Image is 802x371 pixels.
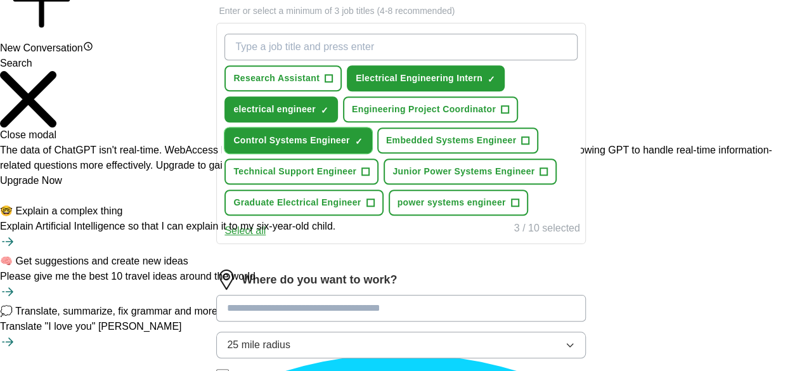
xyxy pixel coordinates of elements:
label: Where do you want to work? [242,271,397,289]
button: Embedded Systems Engineer [377,127,539,153]
p: Enter or select a minimum of 3 job titles (4-8 recommended) [216,4,585,18]
span: electrical engineer [233,103,316,116]
button: electrical engineer✓ [224,96,338,122]
span: Graduate Electrical Engineer [233,196,361,209]
span: ✓ [488,74,495,84]
input: Type a job title and press enter [224,34,577,60]
span: Junior Power Systems Engineer [392,165,534,178]
button: Research Assistant [224,65,342,91]
button: power systems engineer [389,190,528,216]
span: Engineering Project Coordinator [352,103,496,116]
span: Technical Support Engineer [233,165,356,178]
div: 3 / 10 selected [514,221,580,238]
span: 25 mile radius [227,337,290,353]
button: 25 mile radius [216,332,585,358]
button: Electrical Engineering Intern✓ [347,65,505,91]
span: Electrical Engineering Intern [356,72,482,85]
button: Technical Support Engineer [224,159,378,185]
span: power systems engineer [398,196,506,209]
span: ✓ [321,105,328,115]
span: Research Assistant [233,72,320,85]
button: Graduate Electrical Engineer [224,190,383,216]
span: Embedded Systems Engineer [386,134,517,147]
button: Control Systems Engineer✓ [224,127,372,153]
button: Engineering Project Coordinator [343,96,518,122]
span: Control Systems Engineer [233,134,349,147]
span: ✓ [355,136,363,146]
button: Junior Power Systems Engineer [384,159,557,185]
